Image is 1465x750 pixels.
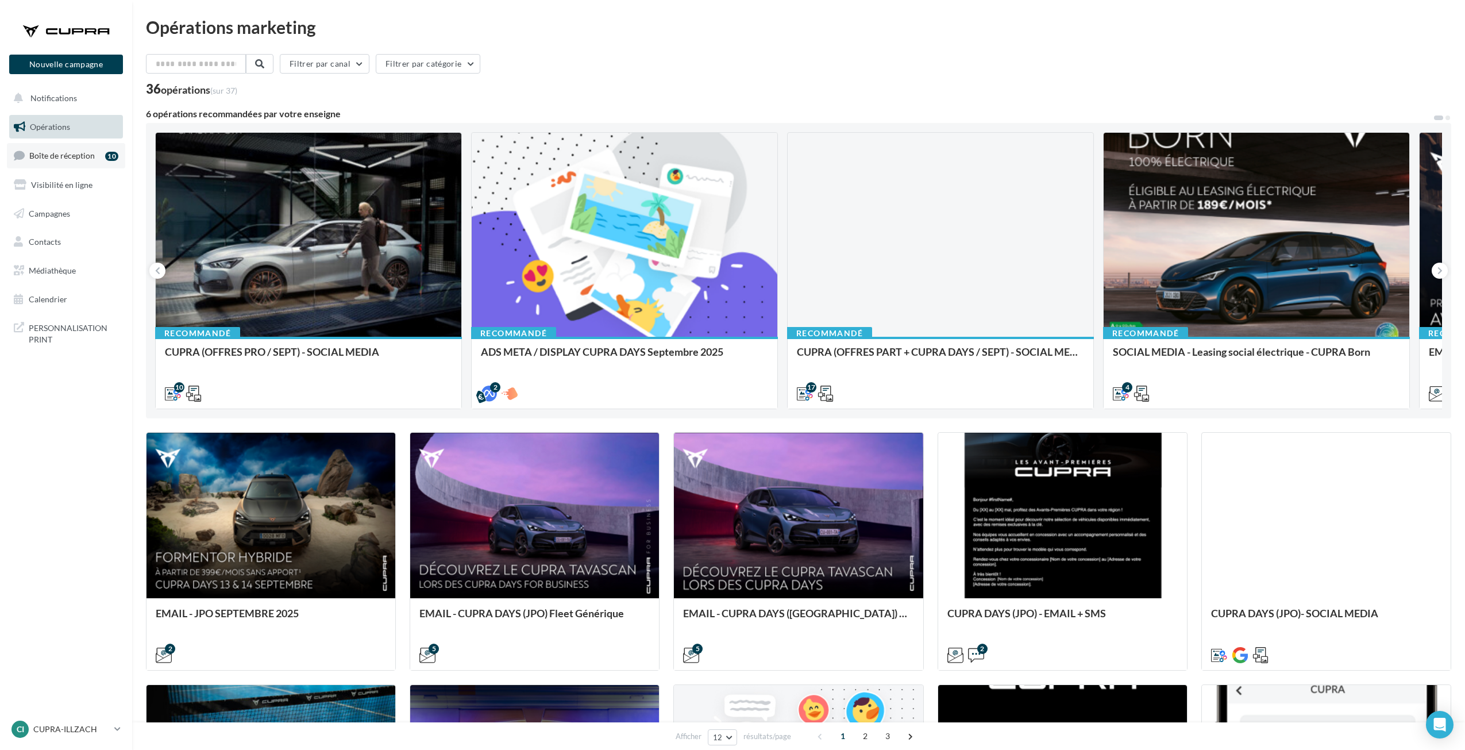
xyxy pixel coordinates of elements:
div: EMAIL - JPO SEPTEMBRE 2025 [156,607,386,630]
a: Campagnes [7,202,125,226]
div: SOCIAL MEDIA - Leasing social électrique - CUPRA Born [1113,346,1400,369]
div: CUPRA (OFFRES PRO / SEPT) - SOCIAL MEDIA [165,346,452,369]
div: 10 [174,382,184,393]
div: opérations [161,84,237,95]
span: Visibilité en ligne [31,180,92,190]
div: 4 [1122,382,1132,393]
span: Contacts [29,237,61,247]
button: Notifications [7,86,121,110]
div: 2 [977,644,988,654]
span: 1 [834,727,852,745]
a: PERSONNALISATION PRINT [7,316,125,349]
a: Calendrier [7,287,125,311]
div: 36 [146,83,237,95]
div: ADS META / DISPLAY CUPRA DAYS Septembre 2025 [481,346,768,369]
span: (sur 37) [210,86,237,95]
button: 12 [708,729,737,745]
div: Open Intercom Messenger [1426,711,1454,739]
a: Médiathèque [7,259,125,283]
p: CUPRA-ILLZACH [33,724,110,735]
div: CUPRA DAYS (JPO) - EMAIL + SMS [947,607,1178,630]
span: 12 [713,733,723,742]
div: 5 [692,644,703,654]
div: 2 [165,644,175,654]
button: Filtrer par canal [280,54,369,74]
span: PERSONNALISATION PRINT [29,320,118,345]
div: Opérations marketing [146,18,1451,36]
a: Boîte de réception10 [7,143,125,168]
a: CI CUPRA-ILLZACH [9,718,123,740]
div: 5 [429,644,439,654]
div: Recommandé [1103,327,1188,340]
div: EMAIL - CUPRA DAYS (JPO) Fleet Générique [419,607,650,630]
span: CI [17,724,24,735]
span: Boîte de réception [29,151,95,160]
div: Recommandé [471,327,556,340]
span: 2 [856,727,874,745]
div: 17 [806,382,816,393]
span: Campagnes [29,208,70,218]
a: Opérations [7,115,125,139]
span: 3 [878,727,897,745]
span: Afficher [676,731,701,742]
div: Recommandé [787,327,872,340]
div: 6 opérations recommandées par votre enseigne [146,109,1433,118]
div: CUPRA DAYS (JPO)- SOCIAL MEDIA [1211,607,1441,630]
a: Visibilité en ligne [7,173,125,197]
a: Contacts [7,230,125,254]
div: Recommandé [155,327,240,340]
span: Notifications [30,93,77,103]
div: 2 [490,382,500,393]
span: résultats/page [743,731,791,742]
div: CUPRA (OFFRES PART + CUPRA DAYS / SEPT) - SOCIAL MEDIA [797,346,1084,369]
div: EMAIL - CUPRA DAYS ([GEOGRAPHIC_DATA]) Private Générique [683,607,913,630]
span: Opérations [30,122,70,132]
span: Calendrier [29,294,67,304]
span: Médiathèque [29,266,76,275]
div: 10 [105,152,118,161]
button: Filtrer par catégorie [376,54,480,74]
button: Nouvelle campagne [9,55,123,74]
